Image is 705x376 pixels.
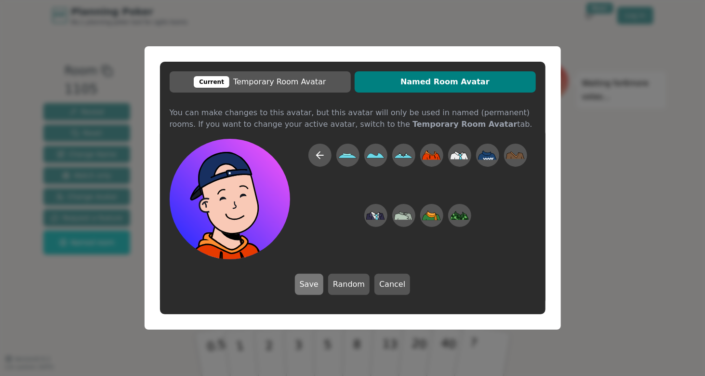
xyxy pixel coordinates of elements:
[170,107,536,115] div: You can make changes to this avatar, but this avatar will only be used in named (permanent) rooms...
[295,274,323,295] button: Save
[328,274,370,295] button: Random
[374,274,410,295] button: Cancel
[194,76,229,88] div: Current
[359,76,531,88] span: Named Room Avatar
[412,120,517,129] b: Temporary Room Avatar
[355,71,536,93] button: Named Room Avatar
[170,71,351,93] button: CurrentTemporary Room Avatar
[174,76,346,88] span: Temporary Room Avatar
